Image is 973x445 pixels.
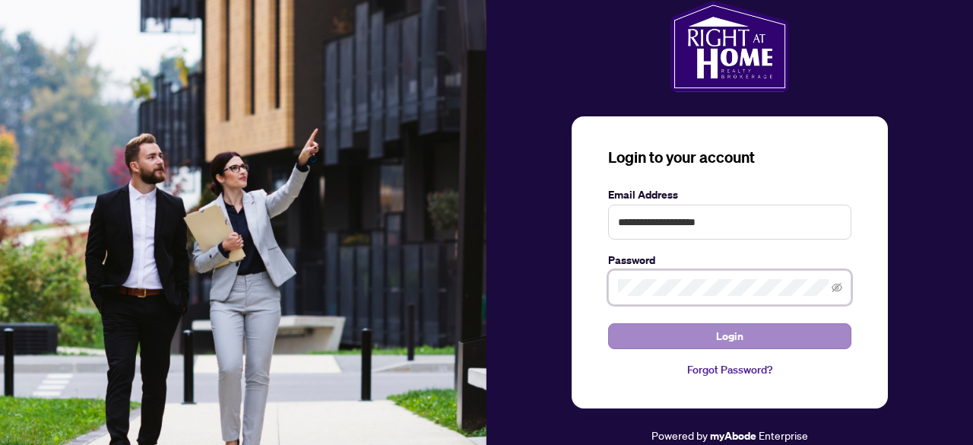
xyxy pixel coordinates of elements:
[651,428,708,442] span: Powered by
[608,147,851,168] h3: Login to your account
[710,428,756,444] a: myAbode
[832,282,842,293] span: eye-invisible
[608,252,851,269] label: Password
[608,323,851,349] button: Login
[608,361,851,378] a: Forgot Password?
[759,428,808,442] span: Enterprise
[608,186,851,203] label: Email Address
[670,1,788,92] img: ma-logo
[716,324,743,348] span: Login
